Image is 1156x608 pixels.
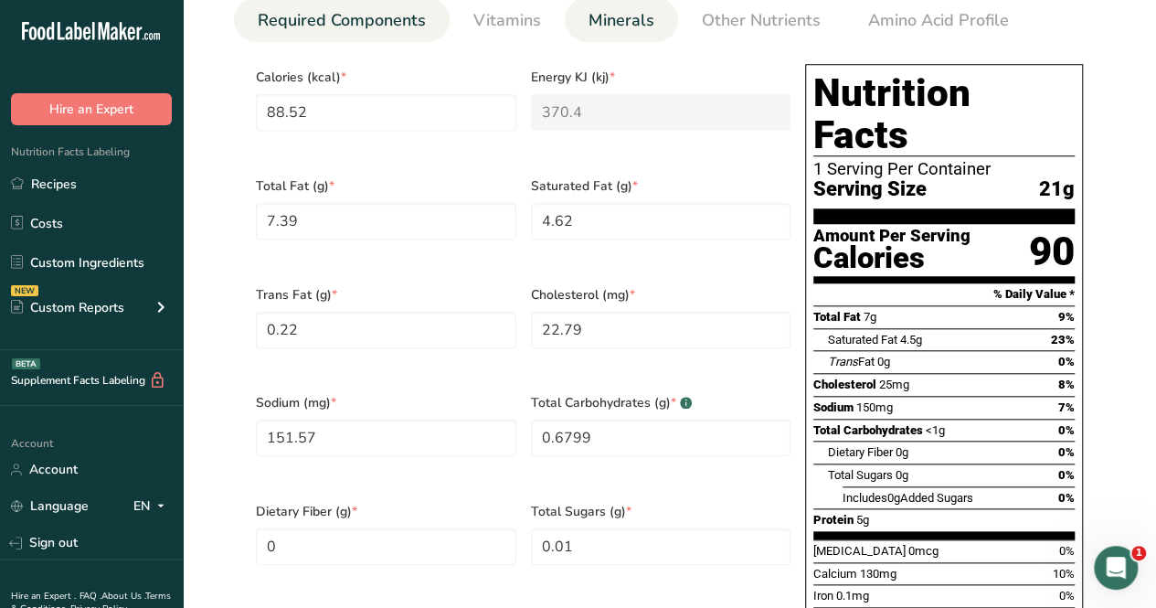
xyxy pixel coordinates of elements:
[828,445,893,459] span: Dietary Fiber
[813,178,927,201] span: Serving Size
[828,333,897,347] span: Saturated Fat
[531,393,791,412] span: Total Carbohydrates (g)
[813,378,876,391] span: Cholesterol
[80,590,101,603] a: FAQ .
[813,72,1075,156] h1: Nutrition Facts
[877,355,890,368] span: 0g
[1051,333,1075,347] span: 23%
[926,423,945,437] span: <1g
[11,285,38,296] div: NEW
[12,358,40,369] div: BETA
[256,285,516,304] span: Trans Fat (g)
[868,8,1009,33] span: Amino Acid Profile
[1058,355,1075,368] span: 0%
[813,513,854,527] span: Protein
[813,245,970,272] div: Calories
[1058,310,1075,324] span: 9%
[589,8,654,33] span: Minerals
[856,400,893,414] span: 150mg
[1058,491,1075,505] span: 0%
[813,589,833,603] span: Iron
[813,283,1075,305] section: % Daily Value *
[828,468,893,482] span: Total Sugars
[1059,544,1075,558] span: 0%
[887,491,900,505] span: 0g
[258,8,426,33] span: Required Components
[864,310,876,324] span: 7g
[813,423,923,437] span: Total Carbohydrates
[900,333,922,347] span: 4.5g
[1131,546,1146,560] span: 1
[531,68,791,87] span: Energy KJ (kj)
[813,544,906,558] span: [MEDICAL_DATA]
[1053,567,1075,581] span: 10%
[1039,178,1075,201] span: 21g
[11,298,124,317] div: Custom Reports
[1029,228,1075,276] div: 90
[896,468,908,482] span: 0g
[1058,423,1075,437] span: 0%
[531,285,791,304] span: Cholesterol (mg)
[702,8,821,33] span: Other Nutrients
[473,8,541,33] span: Vitamins
[836,589,869,603] span: 0.1mg
[11,490,89,522] a: Language
[531,176,791,196] span: Saturated Fat (g)
[1094,546,1138,590] iframe: Intercom live chat
[531,502,791,521] span: Total Sugars (g)
[860,567,896,581] span: 130mg
[908,544,939,558] span: 0mcg
[133,496,172,517] div: EN
[1058,468,1075,482] span: 0%
[813,567,857,581] span: Calcium
[256,502,516,521] span: Dietary Fiber (g)
[813,400,854,414] span: Sodium
[1058,400,1075,414] span: 7%
[1059,589,1075,603] span: 0%
[828,355,875,368] span: Fat
[856,513,869,527] span: 5g
[11,93,172,125] button: Hire an Expert
[896,445,908,459] span: 0g
[256,176,516,196] span: Total Fat (g)
[256,68,516,87] span: Calories (kcal)
[843,491,973,505] span: Includes Added Sugars
[256,393,516,412] span: Sodium (mg)
[11,590,76,603] a: Hire an Expert .
[879,378,909,391] span: 25mg
[813,160,1075,178] div: 1 Serving Per Container
[101,590,145,603] a: About Us .
[1058,378,1075,391] span: 8%
[828,355,858,368] i: Trans
[813,310,861,324] span: Total Fat
[1058,445,1075,459] span: 0%
[813,228,970,245] div: Amount Per Serving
